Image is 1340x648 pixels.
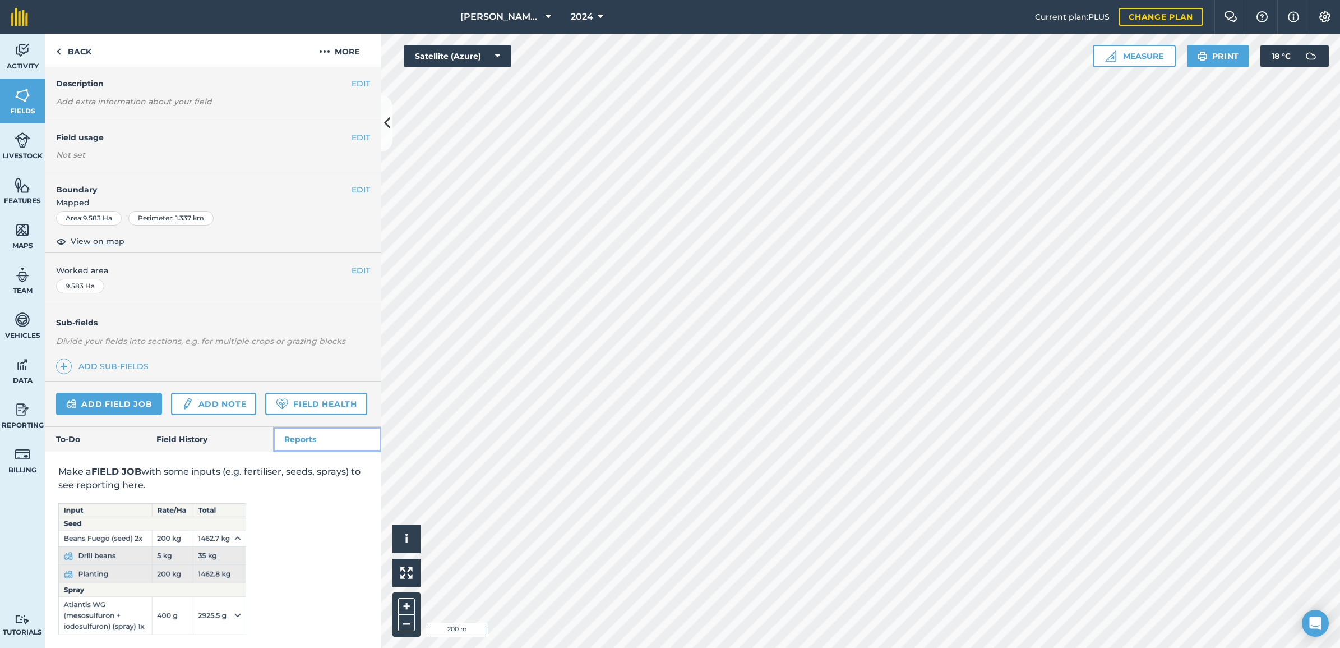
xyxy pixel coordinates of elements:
[45,316,381,329] h4: Sub-fields
[45,34,103,67] a: Back
[56,211,122,226] div: Area : 9.583 Ha
[15,446,30,463] img: svg+xml;base64,PD94bWwgdmVyc2lvbj0iMS4wIiBlbmNvZGluZz0idXRmLTgiPz4KPCEtLSBHZW5lcmF0b3I6IEFkb2JlIE...
[405,532,408,546] span: i
[58,465,368,492] p: Make a with some inputs (e.g. fertiliser, seeds, sprays) to see reporting here.
[1318,11,1332,22] img: A cog icon
[128,211,214,226] div: Perimeter : 1.337 km
[56,279,104,293] div: 9.583 Ha
[1302,610,1329,637] div: Open Intercom Messenger
[45,172,352,196] h4: Boundary
[15,401,30,418] img: svg+xml;base64,PD94bWwgdmVyc2lvbj0iMS4wIiBlbmNvZGluZz0idXRmLTgiPz4KPCEtLSBHZW5lcmF0b3I6IEFkb2JlIE...
[171,393,256,415] a: Add note
[15,266,30,283] img: svg+xml;base64,PD94bWwgdmVyc2lvbj0iMS4wIiBlbmNvZGluZz0idXRmLTgiPz4KPCEtLSBHZW5lcmF0b3I6IEFkb2JlIE...
[15,42,30,59] img: svg+xml;base64,PD94bWwgdmVyc2lvbj0iMS4wIiBlbmNvZGluZz0idXRmLTgiPz4KPCEtLSBHZW5lcmF0b3I6IEFkb2JlIE...
[460,10,541,24] span: [PERSON_NAME] LTD
[265,393,367,415] a: Field Health
[1105,50,1116,62] img: Ruler icon
[273,427,381,452] a: Reports
[1035,11,1110,23] span: Current plan : PLUS
[15,222,30,238] img: svg+xml;base64,PHN2ZyB4bWxucz0iaHR0cDovL3d3dy53My5vcmcvMjAwMC9zdmciIHdpZHRoPSI1NiIgaGVpZ2h0PSI2MC...
[398,598,415,615] button: +
[45,427,145,452] a: To-Do
[1093,45,1176,67] button: Measure
[352,183,370,196] button: EDIT
[11,8,28,26] img: fieldmargin Logo
[1197,49,1208,63] img: svg+xml;base64,PHN2ZyB4bWxucz0iaHR0cDovL3d3dy53My5vcmcvMjAwMC9zdmciIHdpZHRoPSIxOSIgaGVpZ2h0PSIyNC...
[15,87,30,104] img: svg+xml;base64,PHN2ZyB4bWxucz0iaHR0cDovL3d3dy53My5vcmcvMjAwMC9zdmciIHdpZHRoPSI1NiIgaGVpZ2h0PSI2MC...
[404,45,511,67] button: Satellite (Azure)
[181,397,193,411] img: svg+xml;base64,PD94bWwgdmVyc2lvbj0iMS4wIiBlbmNvZGluZz0idXRmLTgiPz4KPCEtLSBHZW5lcmF0b3I6IEFkb2JlIE...
[56,131,352,144] h4: Field usage
[352,77,370,90] button: EDIT
[15,177,30,194] img: svg+xml;base64,PHN2ZyB4bWxucz0iaHR0cDovL3d3dy53My5vcmcvMjAwMC9zdmciIHdpZHRoPSI1NiIgaGVpZ2h0PSI2MC...
[56,359,153,374] a: Add sub-fields
[15,356,30,373] img: svg+xml;base64,PD94bWwgdmVyc2lvbj0iMS4wIiBlbmNvZGluZz0idXRmLTgiPz4KPCEtLSBHZW5lcmF0b3I6IEFkb2JlIE...
[1260,45,1329,67] button: 18 °C
[56,235,66,248] img: svg+xml;base64,PHN2ZyB4bWxucz0iaHR0cDovL3d3dy53My5vcmcvMjAwMC9zdmciIHdpZHRoPSIxOCIgaGVpZ2h0PSIyNC...
[145,427,272,452] a: Field History
[15,132,30,149] img: svg+xml;base64,PD94bWwgdmVyc2lvbj0iMS4wIiBlbmNvZGluZz0idXRmLTgiPz4KPCEtLSBHZW5lcmF0b3I6IEFkb2JlIE...
[1300,45,1322,67] img: svg+xml;base64,PD94bWwgdmVyc2lvbj0iMS4wIiBlbmNvZGluZz0idXRmLTgiPz4KPCEtLSBHZW5lcmF0b3I6IEFkb2JlIE...
[392,525,421,553] button: i
[1119,8,1203,26] a: Change plan
[56,235,124,248] button: View on map
[56,264,370,277] span: Worked area
[56,45,61,58] img: svg+xml;base64,PHN2ZyB4bWxucz0iaHR0cDovL3d3dy53My5vcmcvMjAwMC9zdmciIHdpZHRoPSI5IiBoZWlnaHQ9IjI0Ii...
[1255,11,1269,22] img: A question mark icon
[56,77,370,90] h4: Description
[15,614,30,625] img: svg+xml;base64,PD94bWwgdmVyc2lvbj0iMS4wIiBlbmNvZGluZz0idXRmLTgiPz4KPCEtLSBHZW5lcmF0b3I6IEFkb2JlIE...
[56,149,370,160] div: Not set
[56,96,212,107] em: Add extra information about your field
[15,311,30,328] img: svg+xml;base64,PD94bWwgdmVyc2lvbj0iMS4wIiBlbmNvZGluZz0idXRmLTgiPz4KPCEtLSBHZW5lcmF0b3I6IEFkb2JlIE...
[91,466,141,477] strong: FIELD JOB
[45,196,381,209] span: Mapped
[1288,10,1299,24] img: svg+xml;base64,PHN2ZyB4bWxucz0iaHR0cDovL3d3dy53My5vcmcvMjAwMC9zdmciIHdpZHRoPSIxNyIgaGVpZ2h0PSIxNy...
[1187,45,1250,67] button: Print
[66,397,77,411] img: svg+xml;base64,PD94bWwgdmVyc2lvbj0iMS4wIiBlbmNvZGluZz0idXRmLTgiPz4KPCEtLSBHZW5lcmF0b3I6IEFkb2JlIE...
[56,393,162,415] a: Add field job
[56,336,345,346] em: Divide your fields into sections, e.g. for multiple crops or grazing blocks
[1272,45,1291,67] span: 18 ° C
[1224,11,1237,22] img: Two speech bubbles overlapping with the left bubble in the forefront
[400,567,413,579] img: Four arrows, one pointing top left, one top right, one bottom right and the last bottom left
[60,360,68,373] img: svg+xml;base64,PHN2ZyB4bWxucz0iaHR0cDovL3d3dy53My5vcmcvMjAwMC9zdmciIHdpZHRoPSIxNCIgaGVpZ2h0PSIyNC...
[71,235,124,247] span: View on map
[352,264,370,277] button: EDIT
[398,615,415,631] button: –
[352,131,370,144] button: EDIT
[297,34,381,67] button: More
[571,10,593,24] span: 2024
[319,45,330,58] img: svg+xml;base64,PHN2ZyB4bWxucz0iaHR0cDovL3d3dy53My5vcmcvMjAwMC9zdmciIHdpZHRoPSIyMCIgaGVpZ2h0PSIyNC...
